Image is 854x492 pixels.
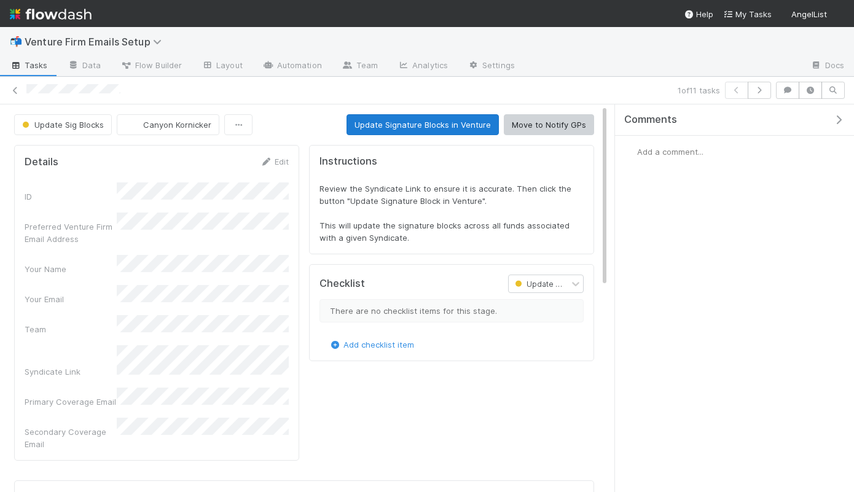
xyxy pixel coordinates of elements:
span: AngelList [791,9,827,19]
a: Analytics [388,57,458,76]
a: Add checklist item [329,340,414,349]
h5: Checklist [319,278,365,290]
h5: Details [25,156,58,168]
a: My Tasks [723,8,772,20]
div: There are no checklist items for this stage. [319,299,584,322]
div: Syndicate Link [25,365,117,378]
a: Docs [801,57,854,76]
span: Tasks [10,59,48,71]
a: Data [58,57,111,76]
div: ID [25,190,117,203]
h5: Instructions [319,155,584,168]
span: Review the Syndicate Link to ensure it is accurate. Then click the button "Update Signature Block... [319,184,574,243]
span: Canyon Kornicker [143,120,211,130]
span: My Tasks [723,9,772,19]
span: 1 of 11 tasks [678,84,720,96]
span: Update Sig Blocks [20,120,104,130]
div: Primary Coverage Email [25,396,117,408]
span: 📬 [10,36,22,47]
a: Automation [253,57,332,76]
button: Update Sig Blocks [14,114,112,135]
a: Edit [260,157,289,166]
a: Team [332,57,388,76]
a: Layout [192,57,253,76]
div: Secondary Coverage Email [25,426,117,450]
button: Move to Notify GPs [504,114,594,135]
div: Preferred Venture Firm Email Address [25,221,117,245]
div: Your Email [25,293,117,305]
a: Settings [458,57,525,76]
button: Update Signature Blocks in Venture [347,114,499,135]
span: Venture Firm Emails Setup [25,36,168,48]
img: avatar_d1f4bd1b-0b26-4d9b-b8ad-69b413583d95.png [625,146,637,158]
span: Add a comment... [637,147,703,157]
span: Flow Builder [120,59,182,71]
div: Help [684,8,713,20]
span: Update Sig Blocks [512,279,593,289]
div: Team [25,323,117,335]
span: Comments [624,114,677,126]
img: avatar_d1f4bd1b-0b26-4d9b-b8ad-69b413583d95.png [127,119,139,131]
div: Your Name [25,263,117,275]
img: avatar_d1f4bd1b-0b26-4d9b-b8ad-69b413583d95.png [832,9,844,21]
button: Canyon Kornicker [117,114,219,135]
a: Flow Builder [111,57,192,76]
img: logo-inverted-e16ddd16eac7371096b0.svg [10,4,92,25]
